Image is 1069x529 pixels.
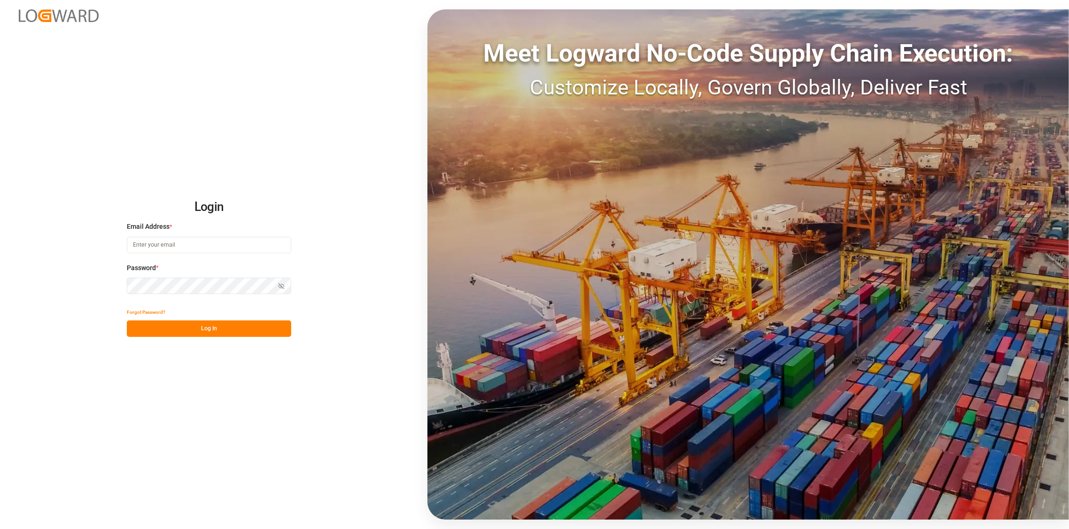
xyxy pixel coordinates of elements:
input: Enter your email [127,237,291,253]
span: Password [127,263,156,273]
div: Meet Logward No-Code Supply Chain Execution: [427,35,1069,72]
div: Customize Locally, Govern Globally, Deliver Fast [427,72,1069,103]
button: Forgot Password? [127,304,165,320]
h2: Login [127,192,291,222]
button: Log In [127,320,291,337]
span: Email Address [127,222,170,232]
img: Logward_new_orange.png [19,9,99,22]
